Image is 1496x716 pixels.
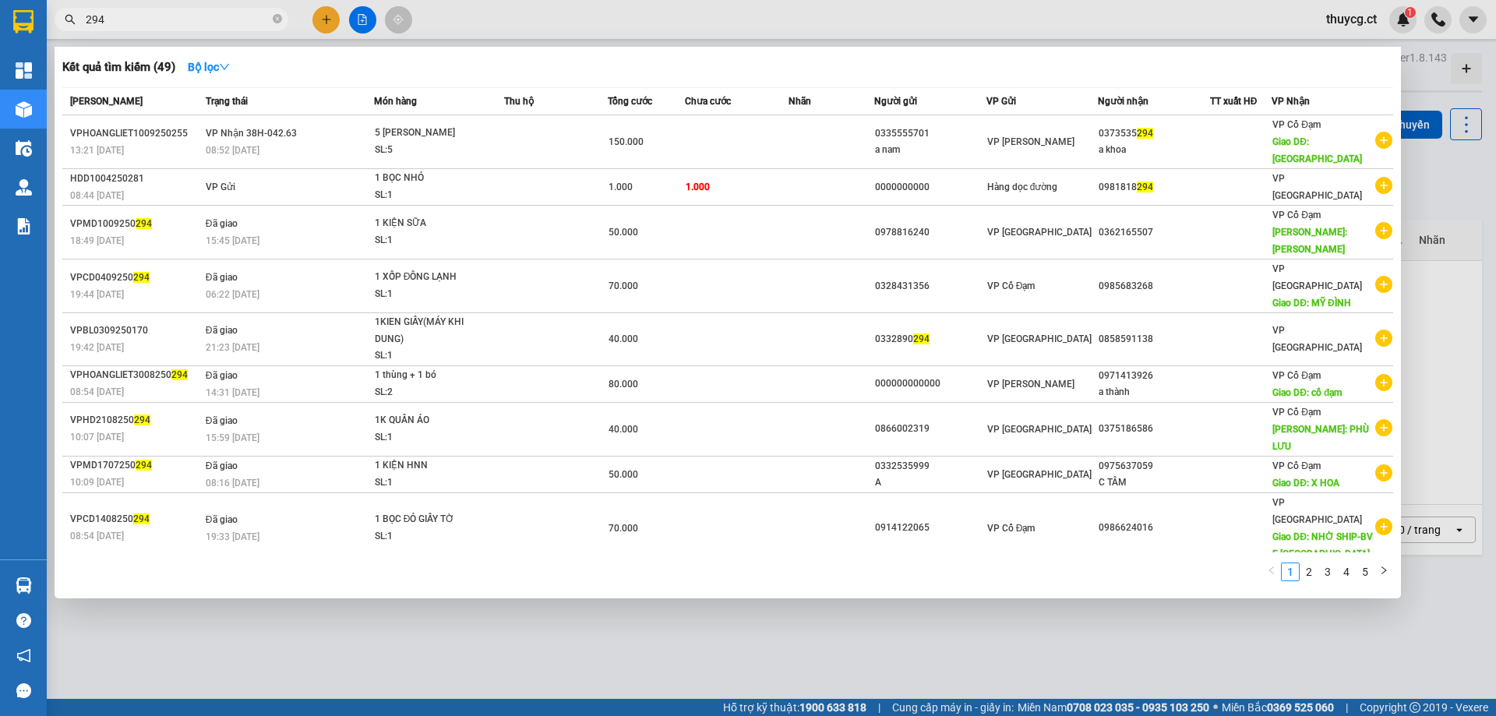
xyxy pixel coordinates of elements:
span: 18:49 [DATE] [70,235,124,246]
img: warehouse-icon [16,140,32,157]
span: 40.000 [609,333,638,344]
div: SL: 1 [375,232,492,249]
div: 1 BỌC NHỎ [375,170,492,187]
button: Bộ lọcdown [175,55,242,79]
span: Giao DĐ: X HOA [1272,478,1339,489]
div: SL: 1 [375,286,492,303]
span: VP [GEOGRAPHIC_DATA] [987,424,1092,435]
div: VPBL0309250170 [70,323,201,339]
span: 80.000 [609,379,638,390]
img: warehouse-icon [16,577,32,594]
span: VP Cổ Đạm [1272,370,1321,381]
div: 0332890 [875,331,986,347]
span: Thu hộ [504,96,534,107]
span: 294 [133,272,150,283]
div: 1K QUẦN ÁO [375,412,492,429]
span: 10:09 [DATE] [70,477,124,488]
div: 0328431356 [875,278,986,295]
a: 3 [1319,563,1336,580]
span: right [1379,566,1388,575]
div: A [875,474,986,491]
span: 21:23 [DATE] [206,342,259,353]
span: 294 [1137,182,1153,192]
span: plus-circle [1375,374,1392,391]
div: SL: 1 [375,429,492,446]
span: [PERSON_NAME]: [PERSON_NAME] [1272,227,1347,255]
span: VP Nhận 38H-042.63 [206,128,297,139]
div: 0971413926 [1099,368,1209,384]
span: message [16,683,31,698]
span: notification [16,648,31,663]
span: VP Cổ Đạm [987,280,1036,291]
img: warehouse-icon [16,101,32,118]
span: VP [GEOGRAPHIC_DATA] [987,333,1092,344]
span: down [219,62,230,72]
span: close-circle [273,14,282,23]
img: warehouse-icon [16,179,32,196]
div: 0335555701 [875,125,986,142]
span: Giao DĐ: [GEOGRAPHIC_DATA] [1272,136,1362,164]
span: VP [GEOGRAPHIC_DATA] [987,469,1092,480]
span: [PERSON_NAME] [70,96,143,107]
span: 10:07 [DATE] [70,432,124,443]
a: 2 [1300,563,1318,580]
div: 0914122065 [875,520,986,536]
input: Tìm tên, số ĐT hoặc mã đơn [86,11,270,28]
span: 1.000 [686,182,710,192]
div: 0975637059 [1099,458,1209,474]
span: Đã giao [206,218,238,229]
span: 08:52 [DATE] [206,145,259,156]
span: Giao DĐ: cổ đạm [1272,387,1342,398]
span: close-circle [273,12,282,27]
span: 294 [136,460,152,471]
span: plus-circle [1375,330,1392,347]
span: 294 [171,369,188,380]
span: Nhãn [789,96,811,107]
span: VP [PERSON_NAME] [987,379,1074,390]
div: a khoa [1099,142,1209,158]
span: question-circle [16,613,31,628]
span: Đã giao [206,415,238,426]
div: SL: 1 [375,347,492,365]
div: 0985683268 [1099,278,1209,295]
span: Giao DĐ: NHỜ SHIP-BV E [GEOGRAPHIC_DATA] [1272,531,1373,559]
span: 06:22 [DATE] [206,289,259,300]
span: VP Cổ Đạm [1272,460,1321,471]
span: VP Cổ Đạm [1272,210,1321,220]
span: Đã giao [206,325,238,336]
span: 70.000 [609,280,638,291]
span: Đã giao [206,272,238,283]
span: Món hàng [374,96,417,107]
span: VP Gửi [986,96,1016,107]
span: 294 [136,218,152,229]
span: 19:42 [DATE] [70,342,124,353]
span: search [65,14,76,25]
span: Hàng dọc đường [987,182,1058,192]
div: SL: 5 [375,142,492,159]
span: 40.000 [609,424,638,435]
span: TT xuất HĐ [1210,96,1258,107]
span: [PERSON_NAME]: PHÙ LƯU [1272,424,1369,452]
span: left [1267,566,1276,575]
div: SL: 1 [375,187,492,204]
span: 150.000 [609,136,644,147]
span: VP [GEOGRAPHIC_DATA] [1272,497,1362,525]
div: 0986624016 [1099,520,1209,536]
div: SL: 1 [375,528,492,545]
div: 0858591138 [1099,331,1209,347]
span: 08:54 [DATE] [70,531,124,541]
span: VP Cổ Đạm [987,523,1036,534]
span: VP [GEOGRAPHIC_DATA] [1272,173,1362,201]
div: 0373535 [1099,125,1209,142]
span: VP [GEOGRAPHIC_DATA] [1272,325,1362,353]
span: 08:44 [DATE] [70,190,124,201]
div: VPMD1009250 [70,216,201,232]
li: 1 [1281,563,1300,581]
img: logo-vxr [13,10,34,34]
div: VPHOANGLIET1009250255 [70,125,201,142]
span: Giao DĐ: MỸ ĐÌNH [1272,298,1350,309]
div: 0866002319 [875,421,986,437]
span: Đã giao [206,460,238,471]
span: Trạng thái [206,96,248,107]
span: VP [PERSON_NAME] [987,136,1074,147]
